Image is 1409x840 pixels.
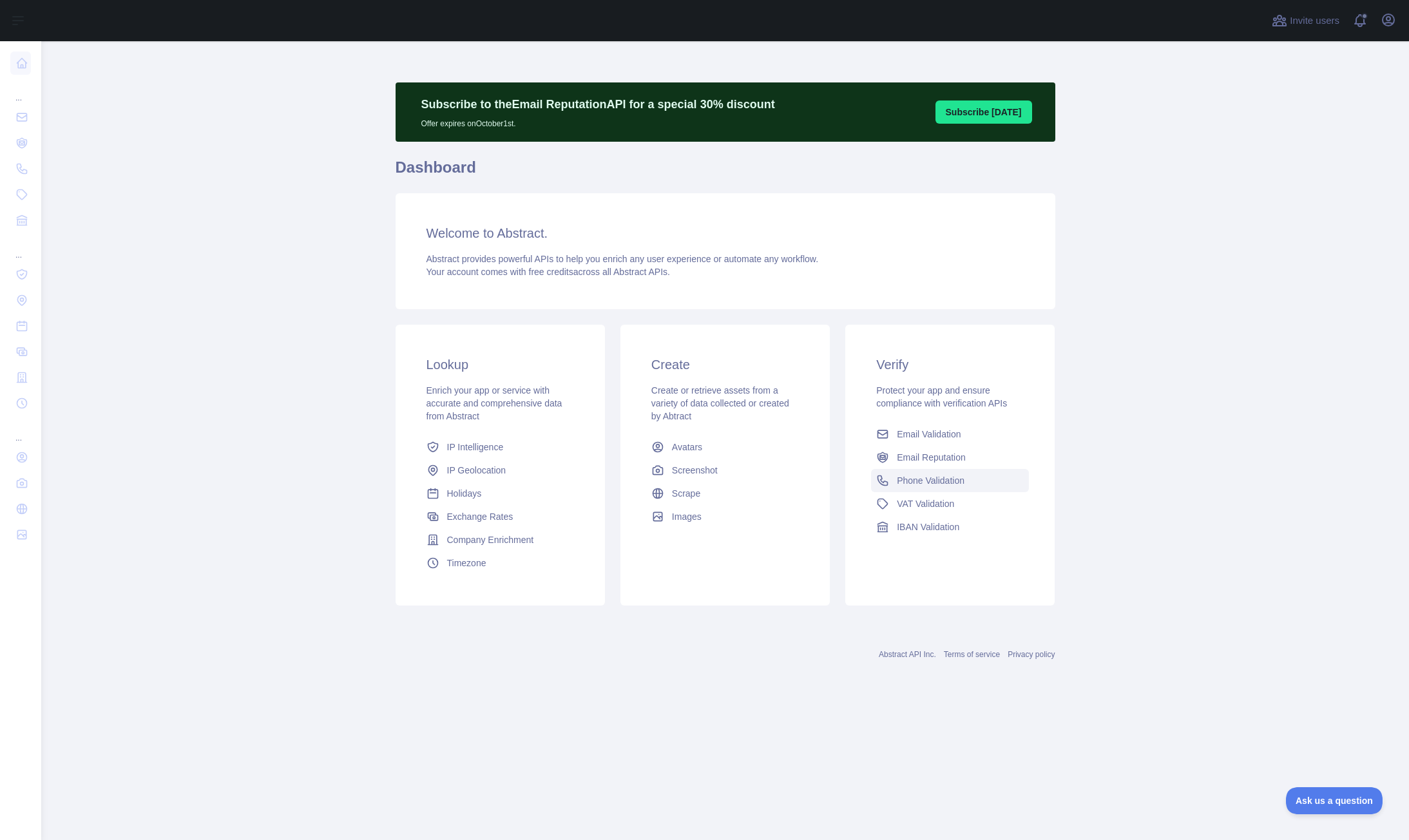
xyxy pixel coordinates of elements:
span: VAT Validation [897,497,954,510]
span: Abstract provides powerful APIs to help you enrich any user experience or automate any workflow. [427,254,819,264]
span: Create or retrieve assets from a variety of data collected or created by Abtract [651,385,789,421]
span: Scrape [672,487,700,500]
h1: Dashboard [396,157,1055,188]
p: Subscribe to the Email Reputation API for a special 30 % discount [421,95,775,113]
p: Offer expires on October 1st. [421,113,775,129]
a: Exchange Rates [421,505,579,528]
a: IP Intelligence [421,435,579,459]
span: IP Intelligence [447,441,504,453]
span: Email Reputation [897,451,966,464]
a: Terms of service [944,650,1000,659]
a: Screenshot [646,459,804,482]
span: Timezone [447,557,486,569]
span: Invite users [1290,14,1339,28]
a: IBAN Validation [871,515,1029,539]
a: Avatars [646,435,804,459]
h3: Lookup [427,356,574,374]
span: free credits [529,267,573,277]
a: Company Enrichment [421,528,579,551]
span: Images [672,510,702,523]
span: Screenshot [672,464,718,477]
a: VAT Validation [871,492,1029,515]
div: ... [10,234,31,260]
span: Phone Validation [897,474,964,487]
span: IBAN Validation [897,520,959,533]
span: Exchange Rates [447,510,513,523]
span: Your account comes with across all Abstract APIs. [427,267,670,277]
span: Email Validation [897,428,961,441]
a: Holidays [421,482,579,505]
a: Scrape [646,482,804,505]
h3: Welcome to Abstract. [427,224,1024,242]
a: IP Geolocation [421,459,579,482]
button: Subscribe [DATE] [935,100,1032,124]
span: IP Geolocation [447,464,506,477]
iframe: Toggle Customer Support [1286,787,1383,814]
span: Avatars [672,441,702,453]
span: Enrich your app or service with accurate and comprehensive data from Abstract [427,385,562,421]
span: Company Enrichment [447,533,534,546]
a: Timezone [421,551,579,575]
div: ... [10,77,31,103]
a: Email Reputation [871,446,1029,469]
a: Phone Validation [871,469,1029,492]
span: Holidays [447,487,482,500]
h3: Create [651,356,799,374]
button: Invite users [1269,10,1342,31]
span: Protect your app and ensure compliance with verification APIs [876,385,1007,408]
h3: Verify [876,356,1024,374]
div: ... [10,417,31,443]
a: Privacy policy [1008,650,1055,659]
a: Images [646,505,804,528]
a: Email Validation [871,423,1029,446]
a: Abstract API Inc. [879,650,936,659]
